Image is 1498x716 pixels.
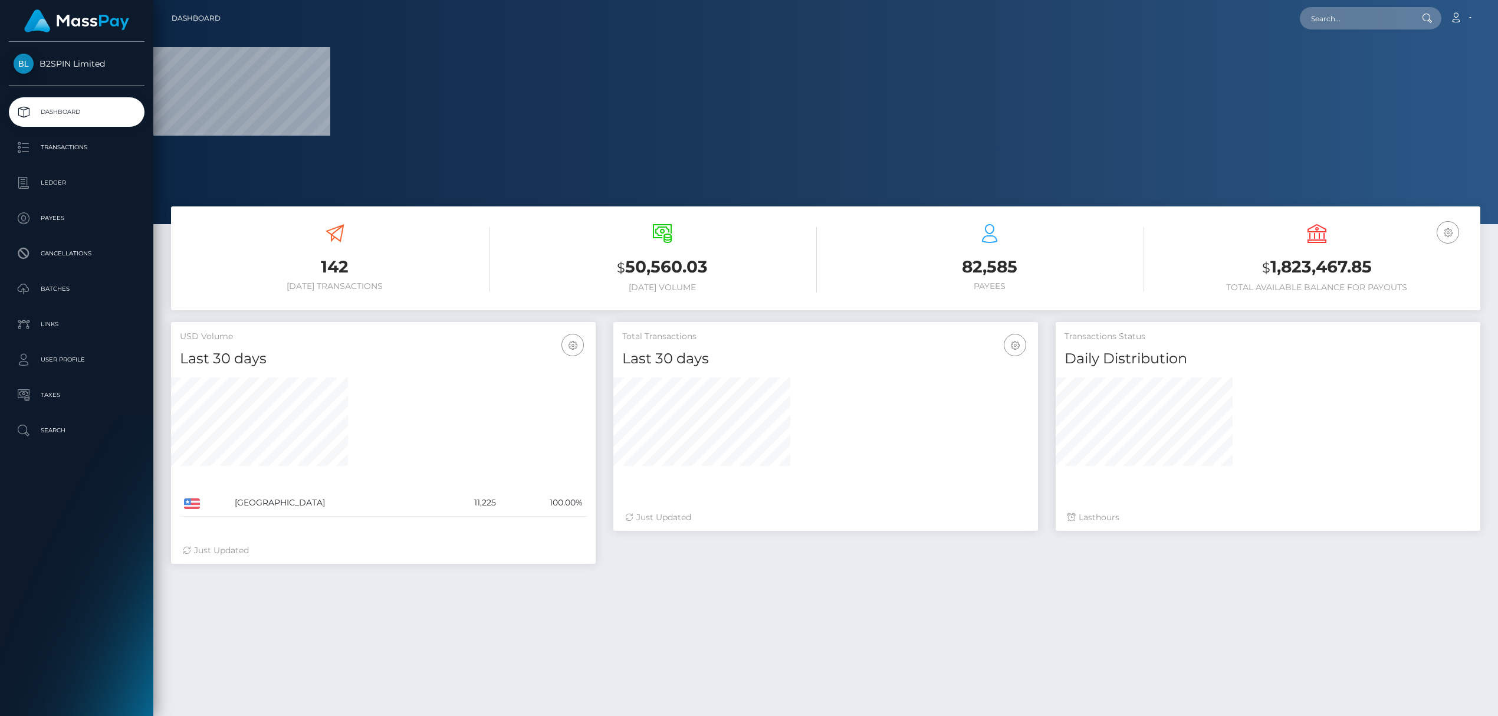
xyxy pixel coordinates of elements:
[625,511,1026,524] div: Just Updated
[835,281,1144,291] h6: Payees
[1300,7,1411,29] input: Search...
[9,203,144,233] a: Payees
[622,331,1029,343] h5: Total Transactions
[9,274,144,304] a: Batches
[9,239,144,268] a: Cancellations
[9,345,144,375] a: User Profile
[180,281,490,291] h6: [DATE] Transactions
[9,58,144,69] span: B2SPIN Limited
[9,97,144,127] a: Dashboard
[180,255,490,278] h3: 142
[9,380,144,410] a: Taxes
[14,209,140,227] p: Payees
[14,245,140,262] p: Cancellations
[231,490,437,517] td: [GEOGRAPHIC_DATA]
[617,260,625,276] small: $
[437,490,500,517] td: 11,225
[1262,260,1270,276] small: $
[184,498,200,509] img: US.png
[14,280,140,298] p: Batches
[1067,511,1469,524] div: Last hours
[1162,283,1471,293] h6: Total Available Balance for Payouts
[622,349,1029,369] h4: Last 30 days
[9,133,144,162] a: Transactions
[507,283,817,293] h6: [DATE] Volume
[507,255,817,280] h3: 50,560.03
[1065,349,1471,369] h4: Daily Distribution
[180,331,587,343] h5: USD Volume
[1162,255,1471,280] h3: 1,823,467.85
[835,255,1144,278] h3: 82,585
[172,6,221,31] a: Dashboard
[14,351,140,369] p: User Profile
[183,544,584,557] div: Just Updated
[180,349,587,369] h4: Last 30 days
[14,54,34,74] img: B2SPIN Limited
[14,316,140,333] p: Links
[500,490,587,517] td: 100.00%
[14,174,140,192] p: Ledger
[14,422,140,439] p: Search
[9,416,144,445] a: Search
[14,386,140,404] p: Taxes
[24,9,129,32] img: MassPay Logo
[14,103,140,121] p: Dashboard
[1065,331,1471,343] h5: Transactions Status
[9,310,144,339] a: Links
[14,139,140,156] p: Transactions
[9,168,144,198] a: Ledger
